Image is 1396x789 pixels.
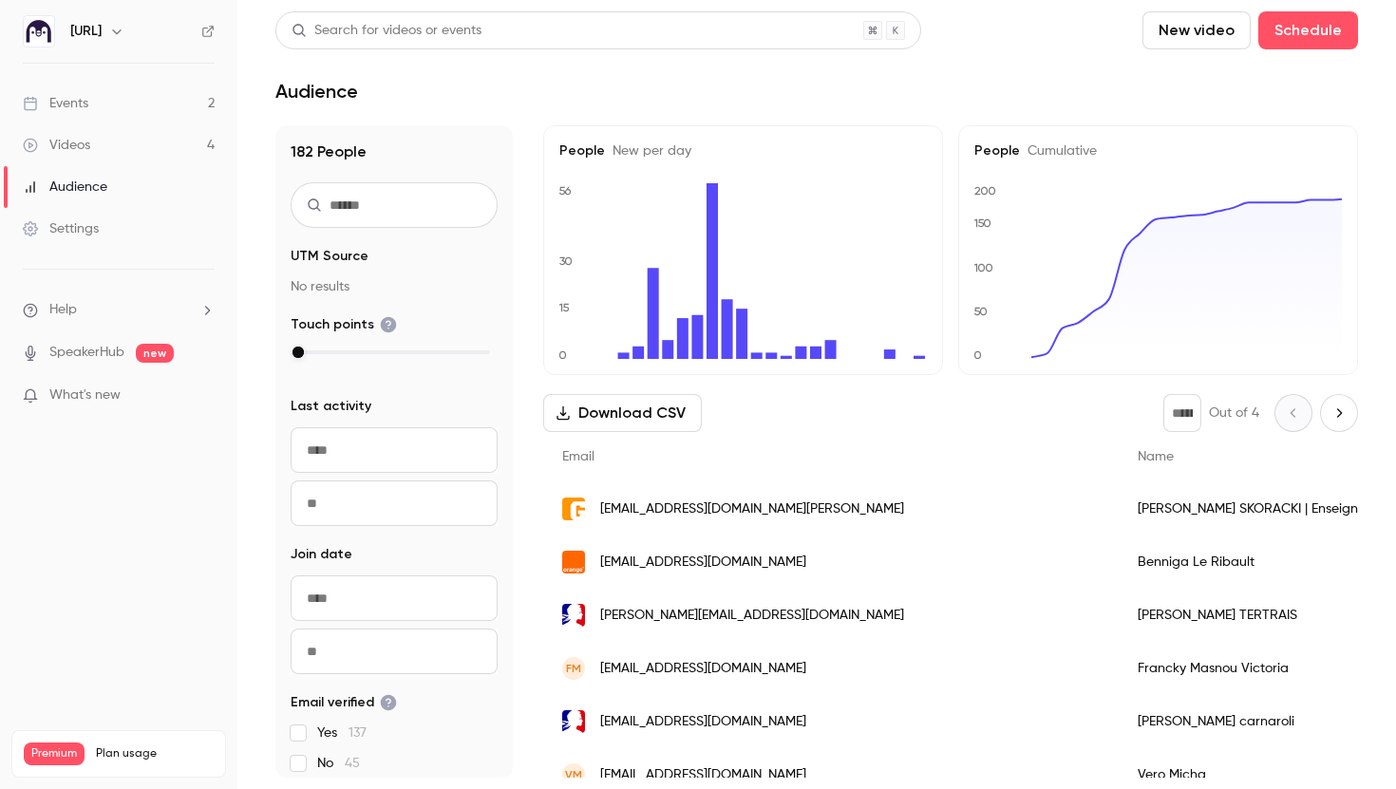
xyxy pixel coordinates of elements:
[291,247,368,266] span: UTM Source
[562,551,585,573] img: orange.fr
[24,742,85,765] span: Premium
[291,629,498,674] input: To
[291,575,498,621] input: From
[291,141,498,163] h1: 182 People
[1209,404,1259,423] p: Out of 4
[566,660,581,677] span: FM
[562,450,594,463] span: Email
[291,427,498,473] input: From
[49,385,121,405] span: What's new
[562,604,585,627] img: ac-normandie.fr
[49,343,124,363] a: SpeakerHub
[1020,144,1097,158] span: Cumulative
[23,219,99,238] div: Settings
[1142,11,1251,49] button: New video
[543,394,702,432] button: Download CSV
[317,754,360,773] span: No
[292,21,481,41] div: Search for videos or events
[973,348,982,362] text: 0
[70,22,102,41] h6: [URL]
[973,261,993,274] text: 100
[600,712,806,732] span: [EMAIL_ADDRESS][DOMAIN_NAME]
[562,498,585,520] img: saint-gabriel.fr
[600,659,806,679] span: [EMAIL_ADDRESS][DOMAIN_NAME]
[291,545,352,564] span: Join date
[49,300,77,320] span: Help
[24,16,54,47] img: Ed.ai
[558,301,570,314] text: 15
[974,141,1342,160] h5: People
[292,347,304,358] div: max
[600,606,904,626] span: [PERSON_NAME][EMAIL_ADDRESS][DOMAIN_NAME]
[1320,394,1358,432] button: Next page
[23,178,107,197] div: Audience
[974,184,996,197] text: 200
[559,254,573,268] text: 30
[349,726,367,740] span: 137
[275,80,358,103] h1: Audience
[291,693,397,712] span: Email verified
[291,315,397,334] span: Touch points
[136,344,174,363] span: new
[600,765,806,785] span: [EMAIL_ADDRESS][DOMAIN_NAME]
[600,553,806,573] span: [EMAIL_ADDRESS][DOMAIN_NAME]
[23,136,90,155] div: Videos
[96,746,214,761] span: Plan usage
[565,766,582,783] span: VM
[1138,450,1174,463] span: Name
[291,277,498,296] p: No results
[973,216,991,230] text: 150
[291,397,371,416] span: Last activity
[1258,11,1358,49] button: Schedule
[291,480,498,526] input: To
[558,348,567,362] text: 0
[345,757,360,770] span: 45
[559,141,927,160] h5: People
[973,305,988,318] text: 50
[23,94,88,113] div: Events
[192,387,215,404] iframe: Noticeable Trigger
[600,499,904,519] span: [EMAIL_ADDRESS][DOMAIN_NAME][PERSON_NAME]
[605,144,691,158] span: New per day
[558,184,572,197] text: 56
[23,300,215,320] li: help-dropdown-opener
[562,710,585,733] img: ac-montpellier.fr
[317,723,367,742] span: Yes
